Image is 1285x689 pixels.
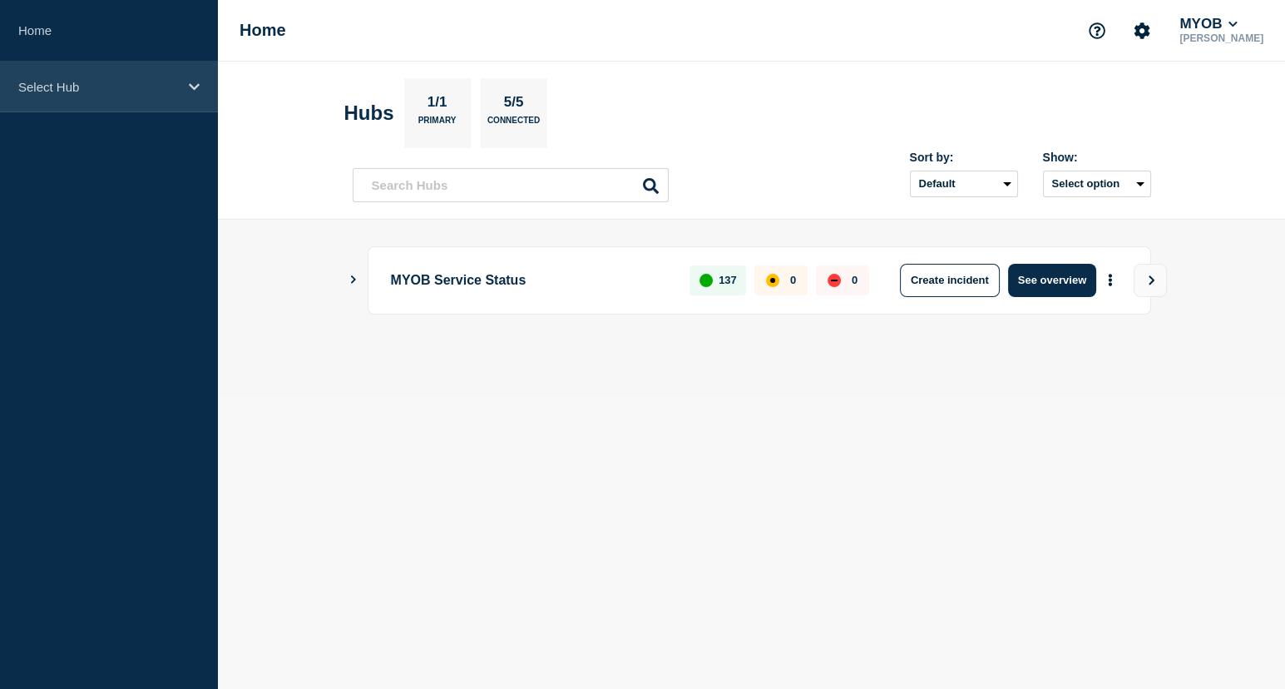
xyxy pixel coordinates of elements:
button: MYOB [1176,16,1241,32]
p: [PERSON_NAME] [1176,32,1267,44]
button: View [1134,264,1167,297]
h2: Hubs [344,102,394,125]
div: down [828,274,841,287]
p: Select Hub [18,80,178,94]
input: Search Hubs [353,168,669,202]
div: up [699,274,713,287]
button: Show Connected Hubs [349,274,358,286]
p: 1/1 [421,94,453,116]
button: See overview [1008,264,1096,297]
p: Connected [487,116,540,133]
h1: Home [240,21,286,40]
p: MYOB Service Status [391,264,671,297]
button: More actions [1100,265,1121,295]
button: Select option [1043,171,1151,197]
button: Create incident [900,264,1000,297]
p: 137 [719,274,737,286]
button: Account settings [1124,13,1159,48]
div: Show: [1043,151,1151,164]
div: affected [766,274,779,287]
p: 0 [852,274,857,286]
p: Primary [418,116,457,133]
div: Sort by: [910,151,1018,164]
p: 5/5 [497,94,530,116]
button: Support [1080,13,1114,48]
select: Sort by [910,171,1018,197]
p: 0 [790,274,796,286]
